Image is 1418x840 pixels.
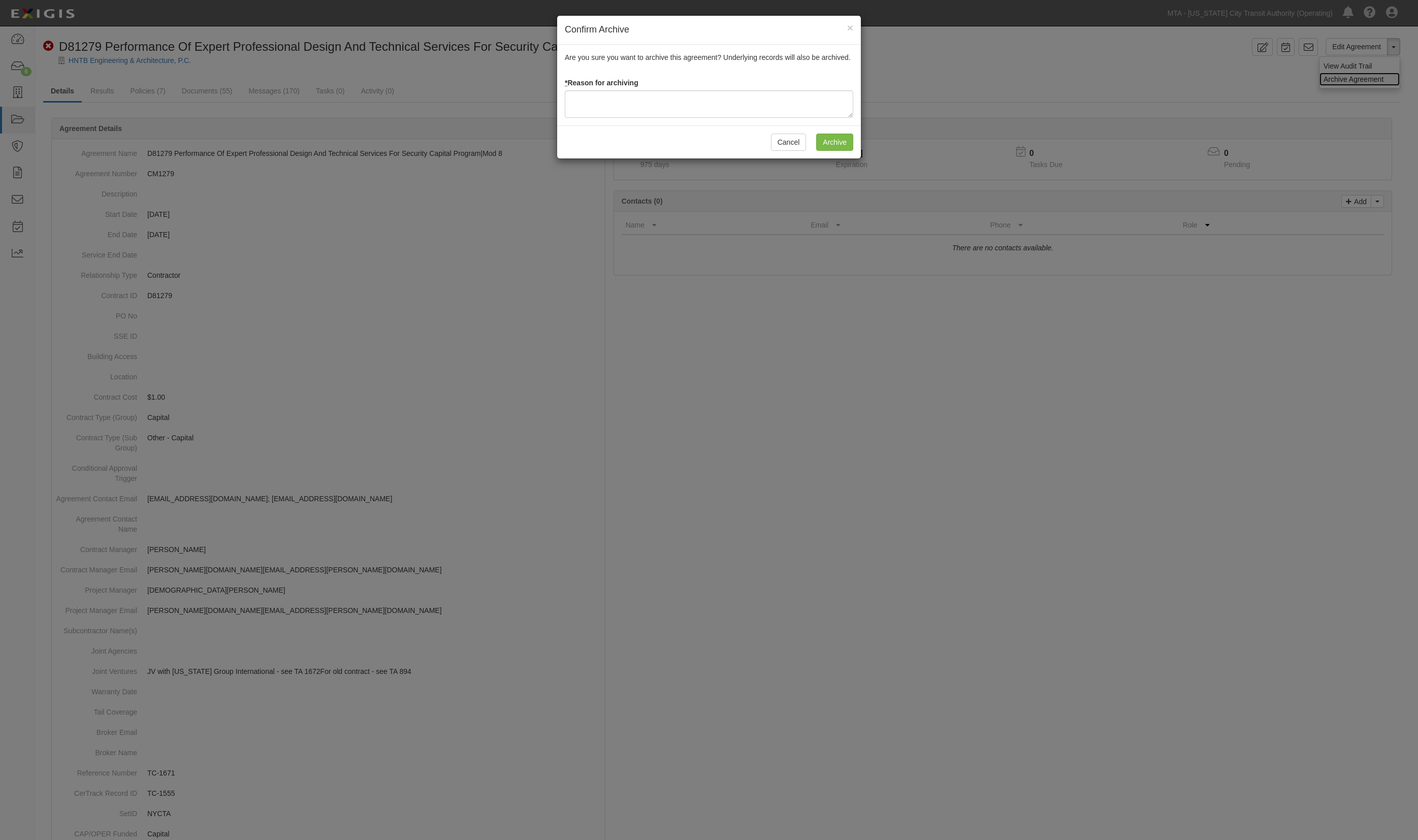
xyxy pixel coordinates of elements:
span: × [847,22,853,34]
input: Archive [816,134,853,151]
div: Are you sure you want to archive this agreement? Underlying records will also be archived. [557,45,861,125]
button: Cancel [771,134,807,151]
abbr: required [565,79,567,87]
button: Close [847,22,853,33]
label: Reason for archiving [565,78,638,88]
h4: Confirm Archive [565,23,853,37]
